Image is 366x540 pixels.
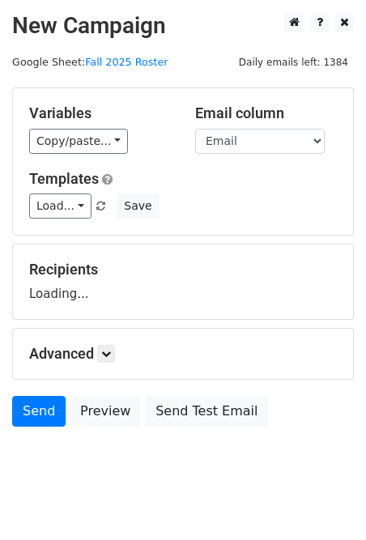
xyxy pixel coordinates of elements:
span: Daily emails left: 1384 [233,53,354,71]
a: Templates [29,170,99,187]
small: Google Sheet: [12,56,168,68]
a: Copy/paste... [29,129,128,154]
h5: Email column [195,104,337,122]
div: Loading... [29,261,337,303]
a: Send Test Email [145,396,268,427]
h5: Variables [29,104,171,122]
h5: Advanced [29,345,337,363]
a: Daily emails left: 1384 [233,56,354,68]
h2: New Campaign [12,12,354,40]
a: Preview [70,396,141,427]
button: Save [117,193,159,219]
a: Load... [29,193,91,219]
h5: Recipients [29,261,337,279]
a: Send [12,396,66,427]
a: Fall 2025 Roster [85,56,168,68]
